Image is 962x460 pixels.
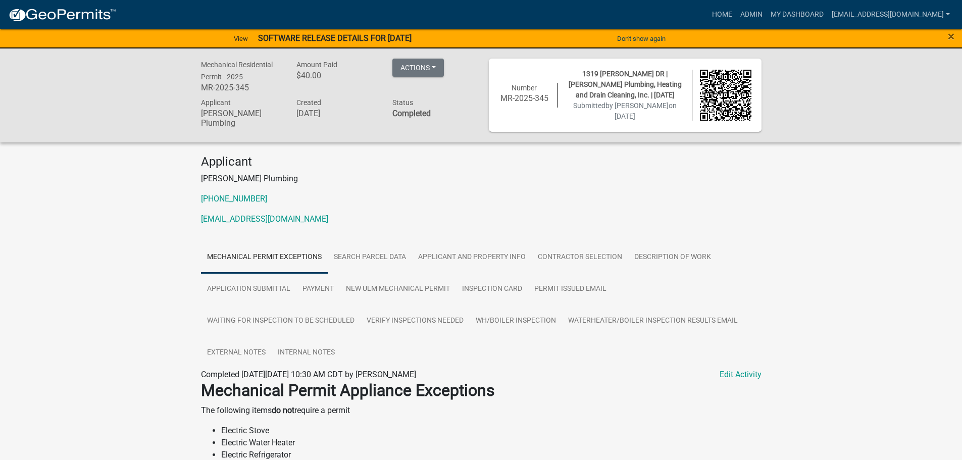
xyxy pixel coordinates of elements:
a: WaterHeater/Boiler Inspection Results Email [562,305,744,337]
img: QR code [700,70,751,121]
a: Contractor Selection [532,241,628,274]
span: Status [392,98,413,107]
strong: do not [272,405,294,415]
a: Applicant and Property Info [412,241,532,274]
a: External Notes [201,337,272,369]
strong: Completed [392,109,431,118]
span: Created [296,98,321,107]
span: 1319 [PERSON_NAME] DR | [PERSON_NAME] Plumbing, Heating and Drain Cleaning, Inc. | [DATE] [569,70,682,99]
a: [EMAIL_ADDRESS][DOMAIN_NAME] [828,5,954,24]
a: Admin [736,5,767,24]
p: The following items require a permit [201,404,762,417]
a: My Dashboard [767,5,828,24]
a: Verify Inspections Needed [361,305,470,337]
button: Actions [392,59,444,77]
li: Electric Stove [221,425,762,437]
a: New Ulm Mechanical Permit [340,273,456,305]
h6: [PERSON_NAME] Plumbing [201,109,282,128]
a: [EMAIL_ADDRESS][DOMAIN_NAME] [201,214,328,224]
span: Amount Paid [296,61,337,69]
strong: Appliance Exceptions [340,381,495,400]
h6: [DATE] [296,109,377,118]
a: Mechanical Permit Exceptions [201,241,328,274]
strong: Mechanical Permit [201,381,336,400]
a: Permit Issued Email [528,273,613,305]
a: Application Submittal [201,273,296,305]
a: Search Parcel Data [328,241,412,274]
a: Home [708,5,736,24]
a: WH/Boiler Inspection [470,305,562,337]
h4: Applicant [201,155,762,169]
span: Submitted on [DATE] [573,101,677,120]
h6: MR-2025-345 [499,93,550,103]
span: by [PERSON_NAME] [605,101,669,110]
a: Internal Notes [272,337,341,369]
p: [PERSON_NAME] Plumbing [201,173,762,185]
h6: $40.00 [296,71,377,80]
a: View [230,30,252,47]
li: Electric Water Heater [221,437,762,449]
h6: MR-2025-345 [201,83,282,92]
button: Don't show again [613,30,670,47]
span: Applicant [201,98,231,107]
a: Inspection Card [456,273,528,305]
a: [PHONE_NUMBER] [201,194,267,203]
span: Completed [DATE][DATE] 10:30 AM CDT by [PERSON_NAME] [201,370,416,379]
span: × [948,29,954,43]
span: Number [512,84,537,92]
a: Edit Activity [720,369,762,381]
span: Mechanical Residential Permit - 2025 [201,61,273,81]
a: Payment [296,273,340,305]
a: Description of Work [628,241,717,274]
a: Waiting for Inspection to be scheduled [201,305,361,337]
button: Close [948,30,954,42]
strong: SOFTWARE RELEASE DETAILS FOR [DATE] [258,33,412,43]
